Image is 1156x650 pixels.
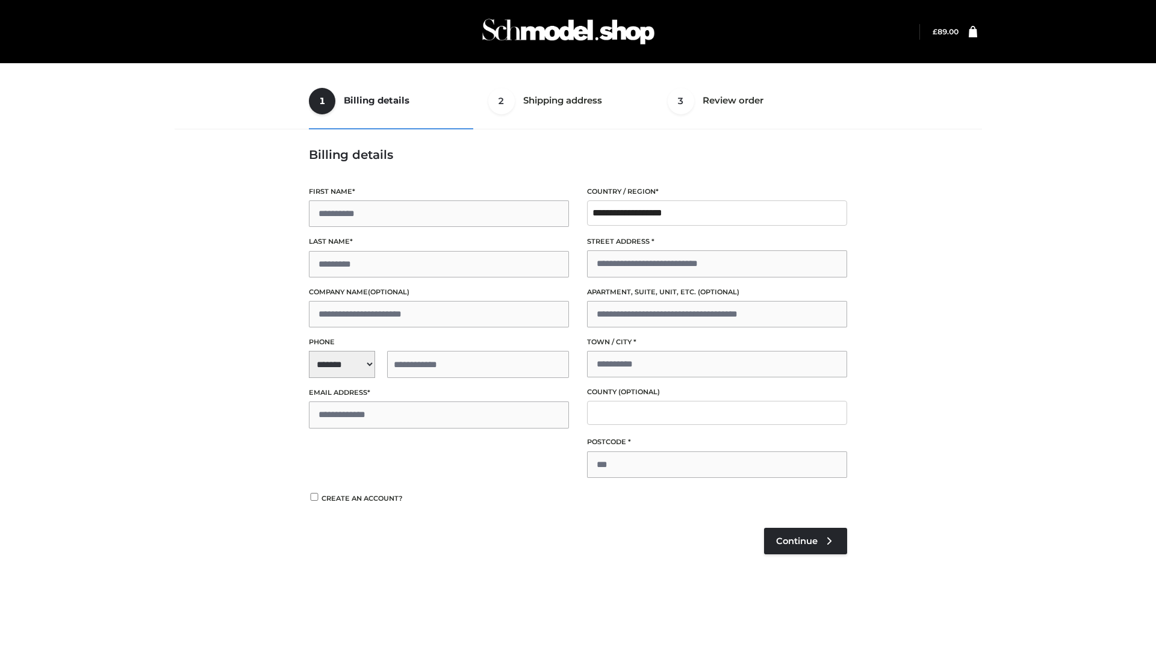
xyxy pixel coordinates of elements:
[587,286,847,298] label: Apartment, suite, unit, etc.
[309,236,569,247] label: Last name
[322,494,403,503] span: Create an account?
[587,436,847,448] label: Postcode
[309,387,569,398] label: Email address
[776,536,818,546] span: Continue
[698,288,739,296] span: (optional)
[478,8,659,55] img: Schmodel Admin 964
[933,27,959,36] bdi: 89.00
[309,336,569,348] label: Phone
[309,147,847,162] h3: Billing details
[587,186,847,197] label: Country / Region
[618,388,660,396] span: (optional)
[933,27,937,36] span: £
[309,286,569,298] label: Company name
[587,386,847,398] label: County
[764,528,847,554] a: Continue
[309,493,320,501] input: Create an account?
[368,288,409,296] span: (optional)
[933,27,959,36] a: £89.00
[587,236,847,247] label: Street address
[309,186,569,197] label: First name
[587,336,847,348] label: Town / City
